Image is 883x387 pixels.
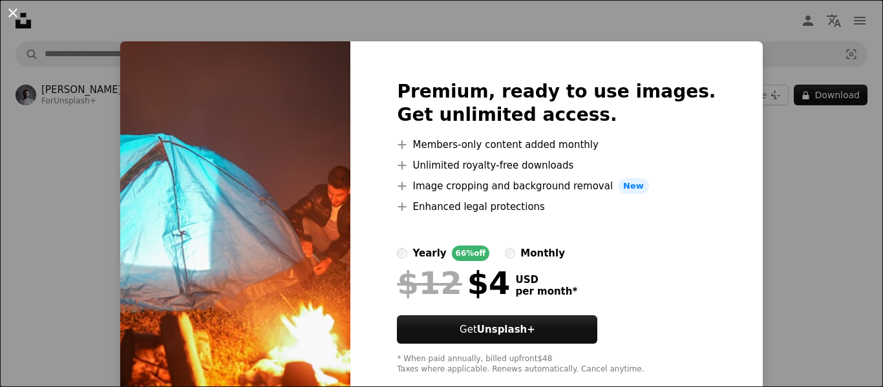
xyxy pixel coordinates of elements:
div: monthly [520,246,565,261]
button: GetUnsplash+ [397,315,597,344]
div: 66% off [452,246,490,261]
strong: Unsplash+ [477,324,535,335]
li: Image cropping and background removal [397,178,716,194]
input: monthly [505,248,515,258]
span: $12 [397,266,462,300]
span: New [618,178,649,194]
span: USD [515,274,577,286]
div: $4 [397,266,510,300]
li: Members-only content added monthly [397,137,716,152]
li: Unlimited royalty-free downloads [397,158,716,173]
span: per month * [515,286,577,297]
input: yearly66%off [397,248,407,258]
h2: Premium, ready to use images. Get unlimited access. [397,80,716,127]
div: yearly [412,246,446,261]
div: * When paid annually, billed upfront $48 Taxes where applicable. Renews automatically. Cancel any... [397,354,716,375]
li: Enhanced legal protections [397,199,716,214]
